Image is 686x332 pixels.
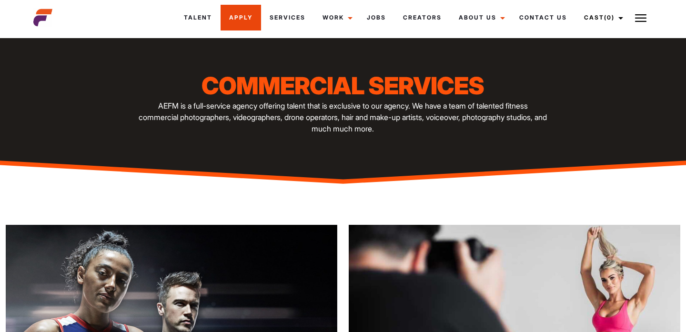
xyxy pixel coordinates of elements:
a: Work [314,5,358,30]
a: Contact Us [511,5,575,30]
img: cropped-aefm-brand-fav-22-square.png [33,8,52,27]
p: AEFM is a full-service agency offering talent that is exclusive to our agency. We have a team of ... [138,100,547,134]
a: Jobs [358,5,394,30]
a: About Us [450,5,511,30]
a: Creators [394,5,450,30]
a: Cast(0) [575,5,629,30]
img: Burger icon [635,12,646,24]
a: Apply [221,5,261,30]
a: Talent [175,5,221,30]
span: (0) [604,14,615,21]
a: Services [261,5,314,30]
h1: Commercial Services [138,71,547,100]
